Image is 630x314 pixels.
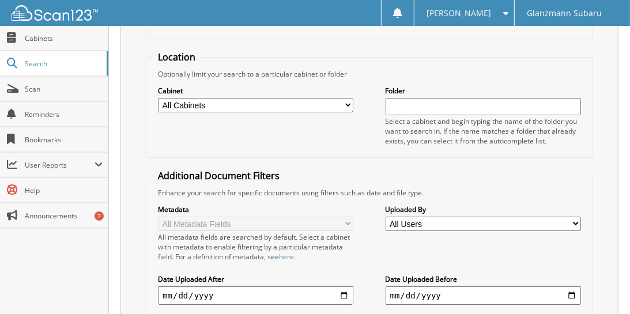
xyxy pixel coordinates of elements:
[152,69,587,79] div: Optionally limit your search to a particular cabinet or folder
[95,211,104,221] div: 7
[25,160,95,170] span: User Reports
[25,186,103,195] span: Help
[25,84,103,94] span: Scan
[386,286,581,305] input: end
[158,286,353,305] input: start
[158,232,353,262] div: All metadata fields are searched by default. Select a cabinet with metadata to enable filtering b...
[386,86,581,96] label: Folder
[25,135,103,145] span: Bookmarks
[25,59,101,69] span: Search
[386,205,581,214] label: Uploaded By
[158,86,353,96] label: Cabinet
[158,205,353,214] label: Metadata
[158,274,353,284] label: Date Uploaded After
[12,5,98,21] img: scan123-logo-white.svg
[152,188,587,198] div: Enhance your search for specific documents using filters such as date and file type.
[527,10,602,17] span: Glanzmann Subaru
[25,211,103,221] span: Announcements
[386,116,581,146] div: Select a cabinet and begin typing the name of the folder you want to search in. If the name match...
[427,10,491,17] span: [PERSON_NAME]
[152,51,201,63] legend: Location
[279,252,294,262] a: here
[25,33,103,43] span: Cabinets
[152,169,285,182] legend: Additional Document Filters
[572,259,630,314] iframe: Chat Widget
[386,274,581,284] label: Date Uploaded Before
[25,109,103,119] span: Reminders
